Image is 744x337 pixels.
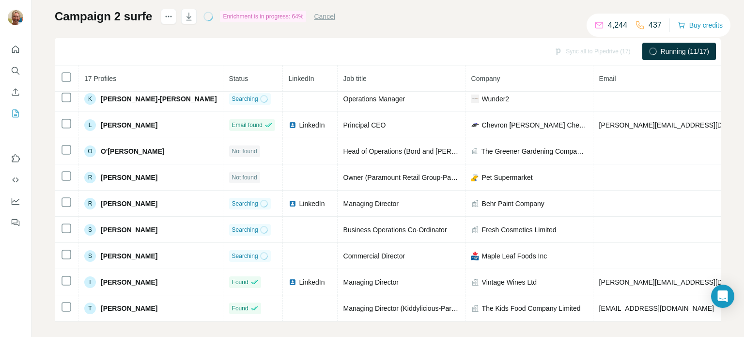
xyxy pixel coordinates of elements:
span: [PERSON_NAME]-[PERSON_NAME] [101,94,217,104]
button: My lists [8,105,23,122]
button: Enrich CSV [8,83,23,101]
span: Wunder2 [482,94,510,104]
div: S [84,224,96,236]
img: LinkedIn logo [289,278,296,286]
p: 4,244 [608,19,627,31]
button: Use Surfe on LinkedIn [8,150,23,167]
span: [PERSON_NAME] [101,225,157,235]
span: Chevron [PERSON_NAME] Chemical Company [482,120,587,130]
span: Pet Supermarket [482,173,533,182]
span: Found [232,304,248,313]
span: Owner (Paramount Retail Group-Parent Company) [343,174,496,181]
button: Use Surfe API [8,171,23,189]
img: company-logo [471,174,479,181]
button: Search [8,62,23,80]
span: Operations Manager [343,95,405,103]
button: actions [161,9,176,24]
div: L [84,119,96,131]
div: R [84,198,96,209]
button: Dashboard [8,193,23,210]
button: Cancel [314,12,335,21]
img: company-logo [471,95,479,102]
div: Open Intercom Messenger [711,285,734,308]
span: [PERSON_NAME] [101,199,157,209]
img: LinkedIn logo [289,200,296,208]
span: LinkedIn [299,199,325,209]
span: Vintage Wines Ltd [482,277,537,287]
span: Email found [232,121,263,129]
span: Not found [232,173,257,182]
span: Company [471,75,500,82]
span: O'[PERSON_NAME] [101,146,165,156]
button: Quick start [8,41,23,58]
div: S [84,250,96,262]
span: [PERSON_NAME] [101,277,157,287]
span: Business Operations Co-Ordinator [343,226,447,234]
img: Avatar [8,10,23,25]
img: LinkedIn logo [289,121,296,129]
span: LinkedIn [289,75,314,82]
span: Email [599,75,616,82]
span: Commercial Director [343,252,405,260]
button: Feedback [8,214,23,231]
span: Managing Director [343,200,399,208]
div: T [84,303,96,314]
p: 437 [649,19,662,31]
span: Managing Director [343,278,399,286]
span: [EMAIL_ADDRESS][DOMAIN_NAME] [599,305,714,312]
img: company-logo [471,251,479,261]
span: The Greener Gardening Company Ltd [481,146,587,156]
span: Principal CEO [343,121,386,129]
div: T [84,276,96,288]
span: Status [229,75,248,82]
span: Found [232,278,248,287]
span: The Kids Food Company Limited [482,304,581,313]
div: Enrichment is in progress: 64% [220,11,306,22]
span: LinkedIn [299,277,325,287]
span: [PERSON_NAME] [101,173,157,182]
span: 17 Profiles [84,75,116,82]
div: K [84,93,96,105]
span: Running (11/17) [661,47,709,56]
span: [PERSON_NAME] [101,251,157,261]
span: Searching [232,199,258,208]
span: Job title [343,75,367,82]
button: Buy credits [678,18,723,32]
span: [PERSON_NAME] [101,304,157,313]
span: Behr Paint Company [482,199,544,209]
span: Searching [232,252,258,260]
span: Not found [232,147,257,156]
span: Managing Director (Kiddylicious-Parent Company) [343,305,494,312]
span: [PERSON_NAME] [101,120,157,130]
img: company-logo [471,121,479,129]
span: LinkedIn [299,120,325,130]
span: Searching [232,225,258,234]
h1: Campaign 2 surfe [55,9,152,24]
div: O [84,145,96,157]
span: Fresh Cosmetics Limited [482,225,557,235]
div: R [84,172,96,183]
span: Maple Leaf Foods Inc [482,251,547,261]
span: Searching [232,95,258,103]
span: Head of Operations (Bord and [PERSON_NAME] -Parent Company) [343,147,549,155]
